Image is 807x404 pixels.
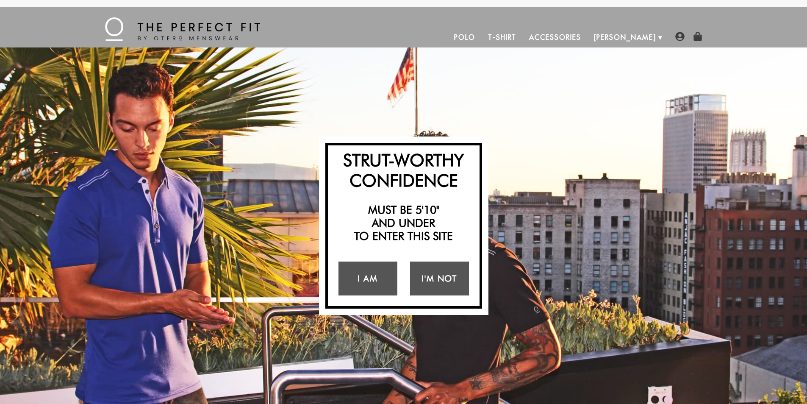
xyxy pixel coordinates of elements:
a: I'm Not [410,262,469,295]
a: T-Shirt [482,27,523,47]
h2: Strut-Worthy Confidence [332,150,475,190]
img: user-account-icon.png [675,32,685,41]
h2: Must be 5'10" and under to enter this site [332,203,475,243]
a: [PERSON_NAME] [588,27,663,47]
a: Accessories [523,27,587,47]
a: I Am [338,262,397,295]
img: The Perfect Fit - by Otero Menswear - Logo [105,17,260,41]
img: shopping-bag-icon.png [693,32,702,41]
a: Polo [448,27,482,47]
